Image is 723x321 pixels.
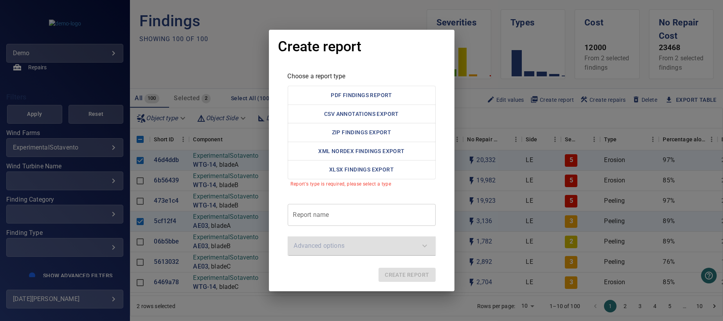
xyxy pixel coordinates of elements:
button: pdf report containing images, information and comments [288,86,436,105]
button: zip report containing images, plus a spreadsheet with information and comments [288,123,436,142]
p: Report's type is required, please select a type [291,180,436,188]
button: XML report containing inspection and damage information plus embedded images [288,142,436,161]
button: Spreadsheet with information about every instance (annotation) of a finding [288,105,436,124]
h1: Create report [278,39,362,55]
button: Spreadsheet with information and comments for each finding. [288,160,436,179]
p: Choose a report type [288,72,436,81]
